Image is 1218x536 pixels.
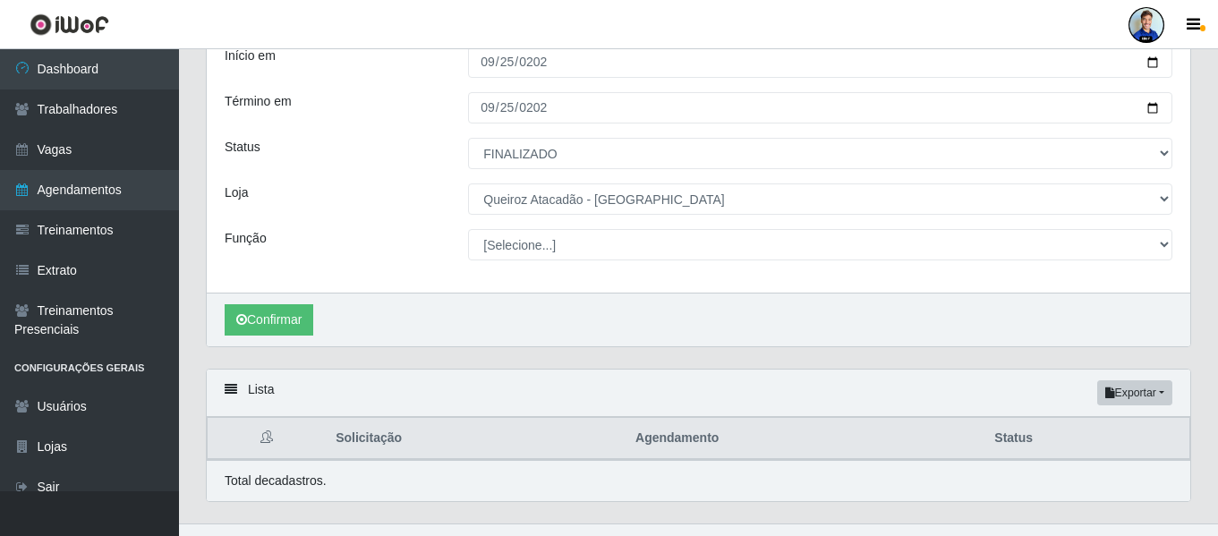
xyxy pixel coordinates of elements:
[468,92,1172,123] input: 00/00/0000
[225,304,313,336] button: Confirmar
[468,47,1172,78] input: 00/00/0000
[325,418,625,460] th: Solicitação
[207,370,1190,417] div: Lista
[625,418,984,460] th: Agendamento
[225,92,292,111] label: Término em
[225,138,260,157] label: Status
[30,13,109,36] img: CoreUI Logo
[984,418,1189,460] th: Status
[225,229,267,248] label: Função
[225,47,276,65] label: Início em
[1097,380,1172,405] button: Exportar
[225,472,327,490] p: Total de cadastros.
[225,183,248,202] label: Loja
